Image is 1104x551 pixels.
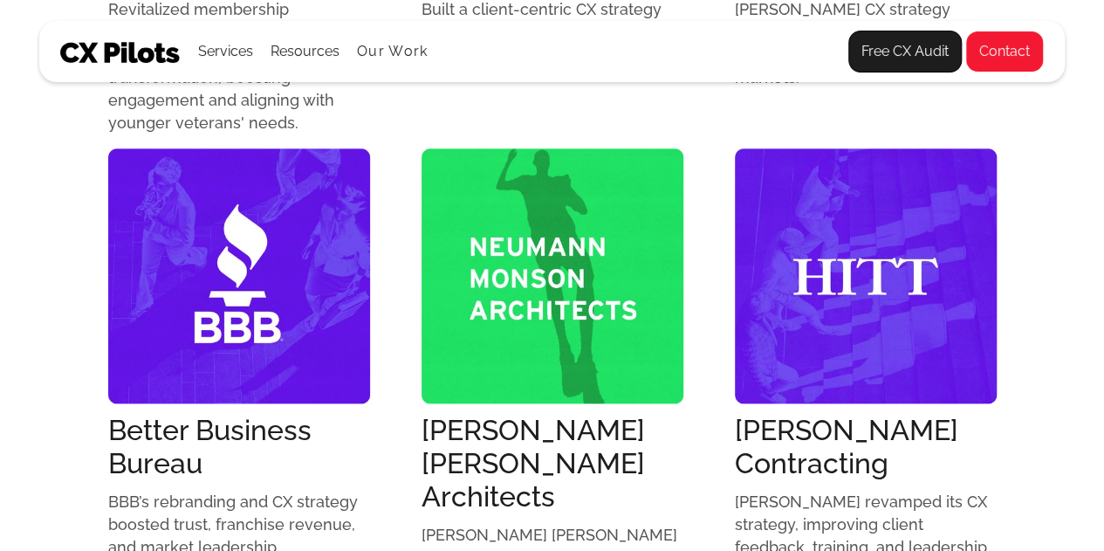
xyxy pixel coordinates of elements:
[965,31,1044,72] a: Contact
[357,44,428,59] a: Our Work
[422,414,683,513] div: [PERSON_NAME] [PERSON_NAME] Architects
[198,39,253,64] div: Services
[735,414,997,480] div: [PERSON_NAME] Contracting
[198,22,253,81] div: Services
[271,22,339,81] div: Resources
[108,414,370,480] div: Better Business Bureau
[271,39,339,64] div: Resources
[848,31,962,72] a: Free CX Audit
